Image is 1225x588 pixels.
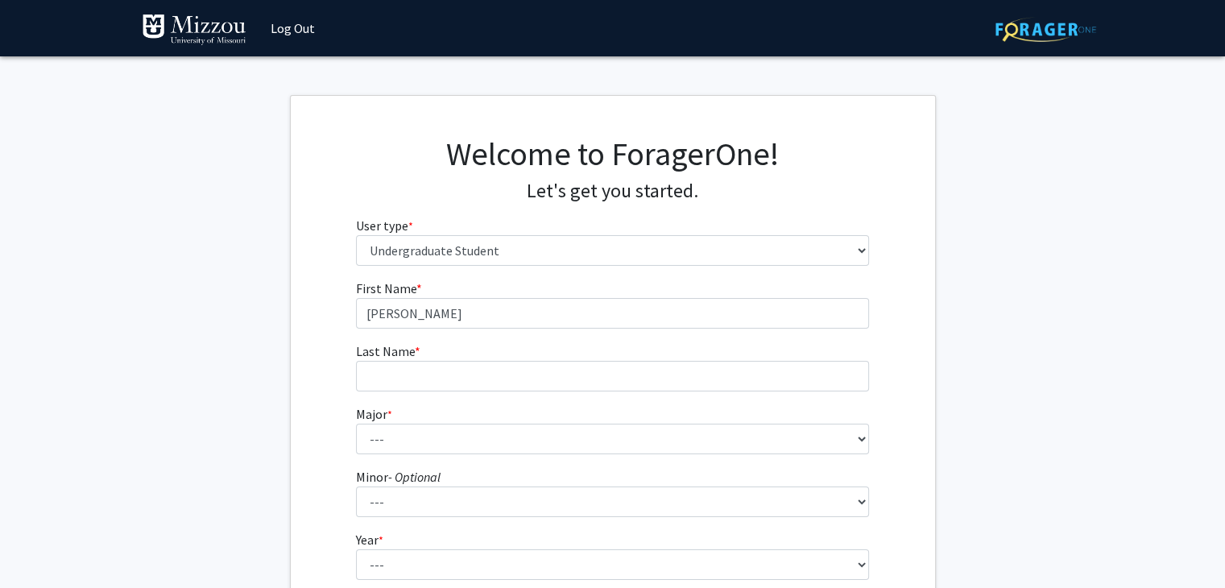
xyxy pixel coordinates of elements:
label: Year [356,530,383,549]
label: Major [356,404,392,424]
h4: Let's get you started. [356,180,869,203]
i: - Optional [388,469,441,485]
label: Minor [356,467,441,487]
span: First Name [356,280,416,296]
span: Last Name [356,343,415,359]
label: User type [356,216,413,235]
h1: Welcome to ForagerOne! [356,135,869,173]
iframe: Chat [12,516,68,576]
img: ForagerOne Logo [995,17,1096,42]
img: University of Missouri Logo [142,14,246,46]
